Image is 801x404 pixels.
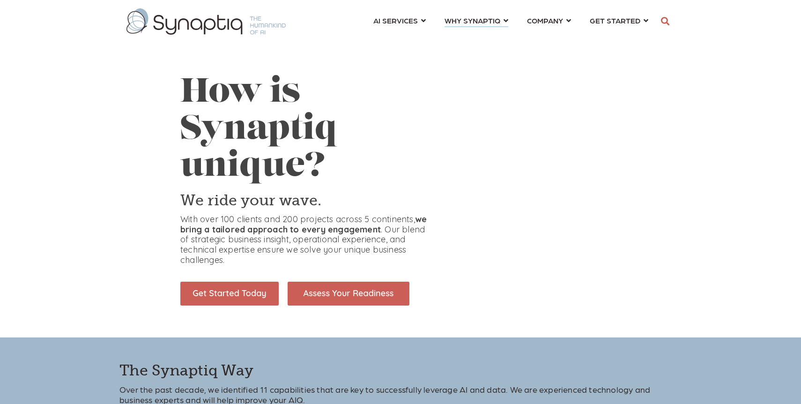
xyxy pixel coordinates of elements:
[445,12,508,29] a: WHY SYNAPTIQ
[527,14,563,27] span: COMPANY
[590,14,640,27] span: GET STARTED
[180,214,431,265] p: With over 100 clients and 200 projects across 5 continents, . Our blend of strategic business ins...
[527,12,571,29] a: COMPANY
[180,214,427,235] strong: we bring a tailored approach to every engagement
[373,12,426,29] a: AI SERVICES
[180,75,431,187] h1: How is Synaptiq unique?
[180,191,431,210] h3: We ride your wave.
[373,14,418,27] span: AI SERVICES
[288,282,409,306] img: Assess Your Readiness
[126,8,286,35] img: synaptiq logo-1
[180,282,279,306] img: Get Started Today
[590,12,648,29] a: GET STARTED
[445,14,500,27] span: WHY SYNAPTIQ
[119,361,682,381] h3: The Synaptiq Way
[364,5,658,38] nav: menu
